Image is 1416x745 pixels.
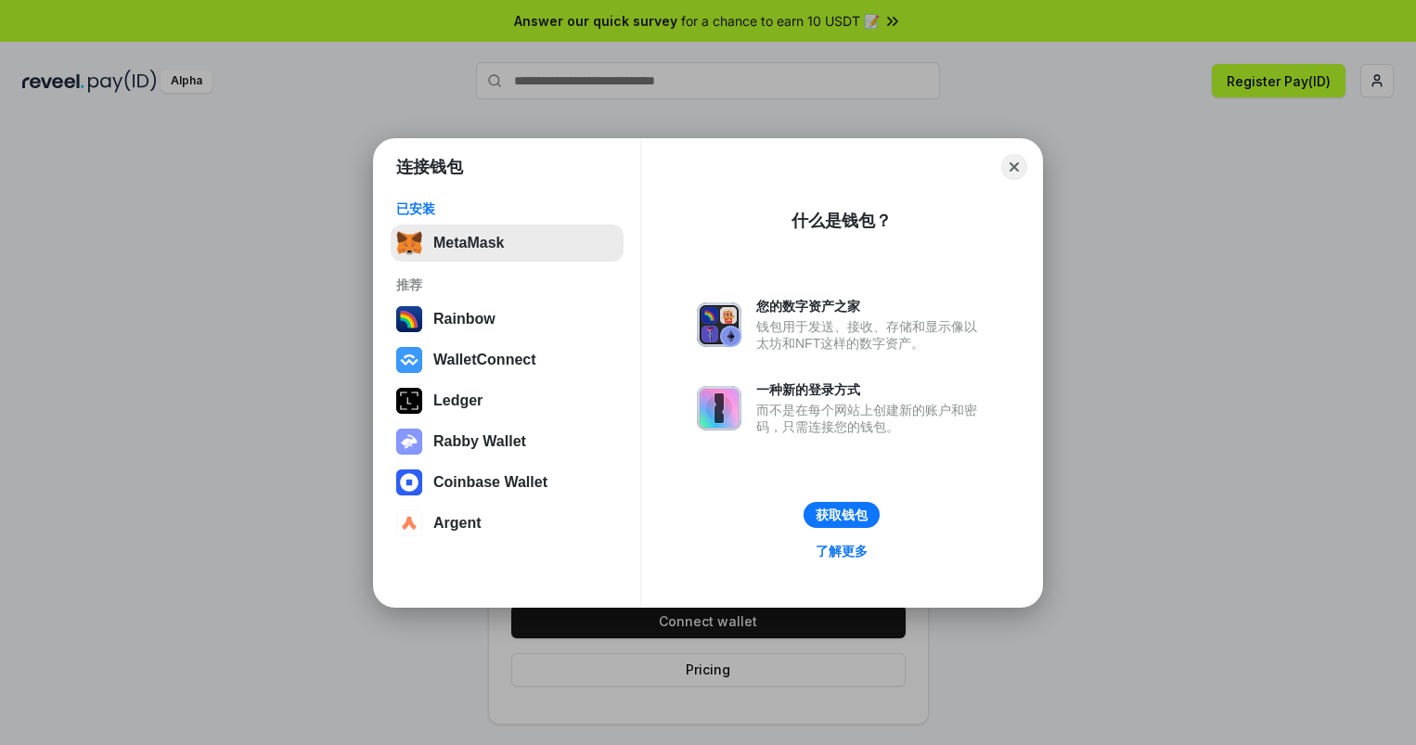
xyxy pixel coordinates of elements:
img: svg+xml,%3Csvg%20width%3D%2228%22%20height%3D%2228%22%20viewBox%3D%220%200%2028%2028%22%20fill%3D... [396,510,422,536]
img: svg+xml,%3Csvg%20fill%3D%22none%22%20height%3D%2233%22%20viewBox%3D%220%200%2035%2033%22%20width%... [396,230,422,256]
div: WalletConnect [433,352,536,368]
div: Rabby Wallet [433,433,526,450]
button: WalletConnect [391,341,624,379]
img: svg+xml,%3Csvg%20width%3D%2228%22%20height%3D%2228%22%20viewBox%3D%220%200%2028%2028%22%20fill%3D... [396,347,422,373]
button: Ledger [391,382,624,419]
button: Rabby Wallet [391,423,624,460]
div: Coinbase Wallet [433,474,547,491]
div: 已安装 [396,200,618,217]
div: 推荐 [396,276,618,293]
img: svg+xml,%3Csvg%20width%3D%22120%22%20height%3D%22120%22%20viewBox%3D%220%200%20120%20120%22%20fil... [396,306,422,332]
div: 而不是在每个网站上创建新的账户和密码，只需连接您的钱包。 [756,402,986,435]
img: svg+xml,%3Csvg%20xmlns%3D%22http%3A%2F%2Fwww.w3.org%2F2000%2Fsvg%22%20width%3D%2228%22%20height%3... [396,388,422,414]
div: 一种新的登录方式 [756,381,986,398]
button: Rainbow [391,301,624,338]
button: MetaMask [391,225,624,262]
button: Coinbase Wallet [391,464,624,501]
div: 您的数字资产之家 [756,298,986,315]
img: svg+xml,%3Csvg%20xmlns%3D%22http%3A%2F%2Fwww.w3.org%2F2000%2Fsvg%22%20fill%3D%22none%22%20viewBox... [697,386,741,430]
div: 了解更多 [816,543,868,559]
div: 获取钱包 [816,507,868,523]
a: 了解更多 [805,539,879,563]
img: svg+xml,%3Csvg%20xmlns%3D%22http%3A%2F%2Fwww.w3.org%2F2000%2Fsvg%22%20fill%3D%22none%22%20viewBox... [697,302,741,347]
button: Close [1001,154,1027,180]
div: Argent [433,515,482,532]
button: Argent [391,505,624,542]
button: 获取钱包 [804,502,880,528]
div: Ledger [433,392,483,409]
div: 钱包用于发送、接收、存储和显示像以太坊和NFT这样的数字资产。 [756,318,986,352]
div: MetaMask [433,235,504,251]
h1: 连接钱包 [396,156,463,178]
div: 什么是钱包？ [792,210,892,232]
div: Rainbow [433,311,496,328]
img: svg+xml,%3Csvg%20xmlns%3D%22http%3A%2F%2Fwww.w3.org%2F2000%2Fsvg%22%20fill%3D%22none%22%20viewBox... [396,429,422,455]
img: svg+xml,%3Csvg%20width%3D%2228%22%20height%3D%2228%22%20viewBox%3D%220%200%2028%2028%22%20fill%3D... [396,469,422,495]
